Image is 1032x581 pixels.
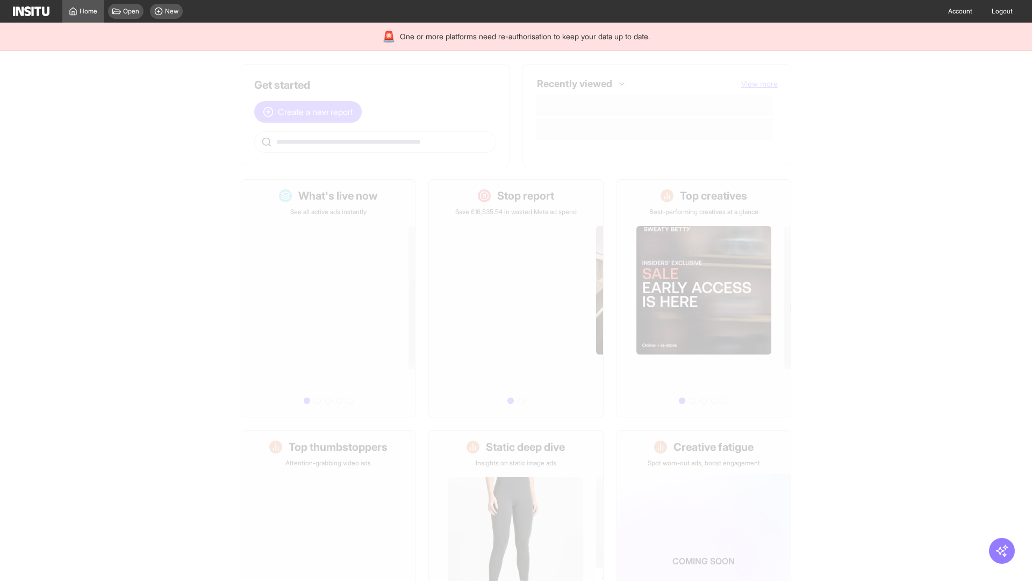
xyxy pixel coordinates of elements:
span: One or more platforms need re-authorisation to keep your data up to date. [400,31,650,42]
span: New [165,7,178,16]
span: Home [80,7,97,16]
img: Logo [13,6,49,16]
span: Open [123,7,139,16]
div: 🚨 [382,29,396,44]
